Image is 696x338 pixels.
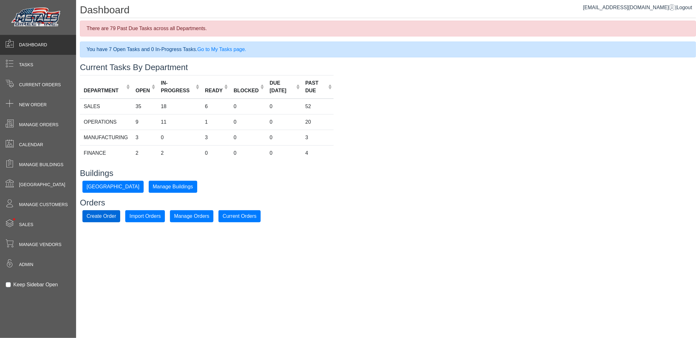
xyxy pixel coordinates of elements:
button: Manage Buildings [149,181,197,193]
td: 35 [132,99,157,114]
span: Manage Customers [19,201,68,208]
span: Tasks [19,62,33,68]
td: MANUFACTURING [80,130,132,145]
td: 11 [157,114,201,130]
button: Current Orders [218,210,261,222]
span: Manage Orders [19,121,58,128]
td: 2 [132,145,157,161]
td: 9 [132,114,157,130]
div: There are 79 Past Due Tasks across all Departments. [80,21,696,36]
span: Logout [677,5,692,10]
a: Create Order [82,213,120,218]
a: Go to My Tasks page. [197,47,246,52]
td: 3 [201,130,230,145]
a: Current Orders [218,213,261,218]
span: Calendar [19,141,43,148]
button: [GEOGRAPHIC_DATA] [82,181,144,193]
td: 0 [230,130,266,145]
a: [GEOGRAPHIC_DATA] [82,184,144,189]
td: 0 [266,130,302,145]
td: SALES [80,99,132,114]
h3: Current Tasks By Department [80,62,696,72]
label: Keep Sidebar Open [13,281,58,289]
td: 18 [157,99,201,114]
div: DEPARTMENT [84,87,125,94]
td: 0 [266,145,302,161]
td: 1 [201,114,230,130]
a: Manage Orders [170,213,213,218]
a: Manage Buildings [149,184,197,189]
button: Create Order [82,210,120,222]
div: READY [205,87,223,94]
td: OPERATIONS [80,114,132,130]
div: | [583,4,692,11]
td: 3 [302,130,334,145]
td: 52 [302,99,334,114]
button: Manage Orders [170,210,213,222]
div: PAST DUE [305,79,327,94]
td: 20 [302,114,334,130]
div: BLOCKED [234,87,259,94]
td: 0 [230,145,266,161]
span: Manage Buildings [19,161,63,168]
span: New Order [19,101,47,108]
button: Import Orders [125,210,165,222]
td: 0 [230,114,266,130]
span: Current Orders [19,81,61,88]
span: Admin [19,261,33,268]
span: [GEOGRAPHIC_DATA] [19,181,65,188]
span: Dashboard [19,42,47,48]
div: OPEN [136,87,150,94]
td: 0 [201,145,230,161]
td: 0 [157,130,201,145]
td: 0 [266,114,302,130]
span: • [6,209,22,230]
div: You have 7 Open Tasks and 0 In-Progress Tasks. [80,42,696,57]
td: 0 [230,99,266,114]
a: Import Orders [125,213,165,218]
div: IN-PROGRESS [161,79,194,94]
td: 0 [266,99,302,114]
h1: Dashboard [80,4,696,18]
div: DUE [DATE] [270,79,294,94]
h3: Buildings [80,168,696,178]
td: 4 [302,145,334,161]
td: 2 [157,145,201,161]
td: 3 [132,130,157,145]
span: Manage Vendors [19,241,62,248]
span: Sales [19,221,33,228]
td: 6 [201,99,230,114]
h3: Orders [80,198,696,208]
a: [EMAIL_ADDRESS][DOMAIN_NAME] [583,5,675,10]
img: Metals Direct Inc Logo [10,6,63,29]
td: FINANCE [80,145,132,161]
